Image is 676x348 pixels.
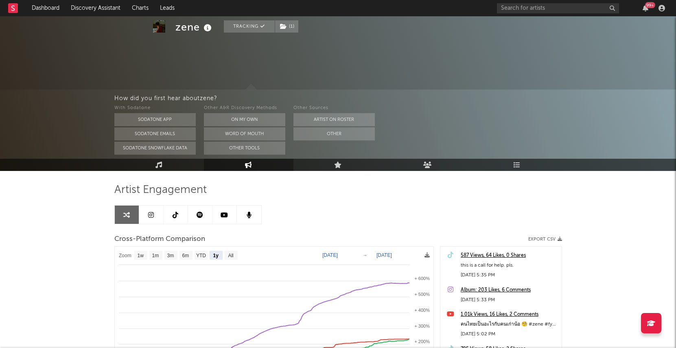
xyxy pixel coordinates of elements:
[376,252,392,258] text: [DATE]
[114,127,196,140] button: Sodatone Emails
[182,253,189,258] text: 6m
[204,142,285,155] button: Other Tools
[213,253,219,258] text: 1y
[137,253,144,258] text: 1w
[175,20,214,34] div: zene
[114,142,196,155] button: Sodatone Snowflake Data
[461,329,558,339] div: [DATE] 5:02 PM
[414,292,430,297] text: + 500%
[275,20,298,33] button: (1)
[204,113,285,126] button: On My Own
[114,103,196,113] div: With Sodatone
[461,260,558,270] div: this is a call for help. pls.
[461,310,558,320] a: 1.01k Views, 16 Likes, 2 Comments
[114,234,205,244] span: Cross-Platform Comparison
[414,339,430,344] text: + 200%
[645,2,655,8] div: 99 +
[414,308,430,313] text: + 400%
[461,285,558,295] a: Album: 203 Likes, 6 Comments
[461,251,558,260] a: 587 Views, 64 Likes, 0 Shares
[204,103,285,113] div: Other A&R Discovery Methods
[204,127,285,140] button: Word Of Mouth
[497,3,619,13] input: Search for artists
[114,113,196,126] button: Sodatone App
[414,324,430,328] text: + 300%
[461,295,558,305] div: [DATE] 5:33 PM
[528,237,562,242] button: Export CSV
[293,113,375,126] button: Artist on Roster
[461,320,558,329] div: คนไทยเป็นอะไรกับคนเก่าน้อ 🧐 #zene #fyp #daydream
[196,253,206,258] text: YTD
[643,5,648,11] button: 99+
[322,252,338,258] text: [DATE]
[461,270,558,280] div: [DATE] 5:35 PM
[228,253,233,258] text: All
[275,20,299,33] span: ( 1 )
[114,185,207,195] span: Artist Engagement
[152,253,159,258] text: 1m
[293,127,375,140] button: Other
[363,252,368,258] text: →
[224,20,275,33] button: Tracking
[414,276,430,281] text: + 600%
[119,253,131,258] text: Zoom
[167,253,174,258] text: 3m
[293,103,375,113] div: Other Sources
